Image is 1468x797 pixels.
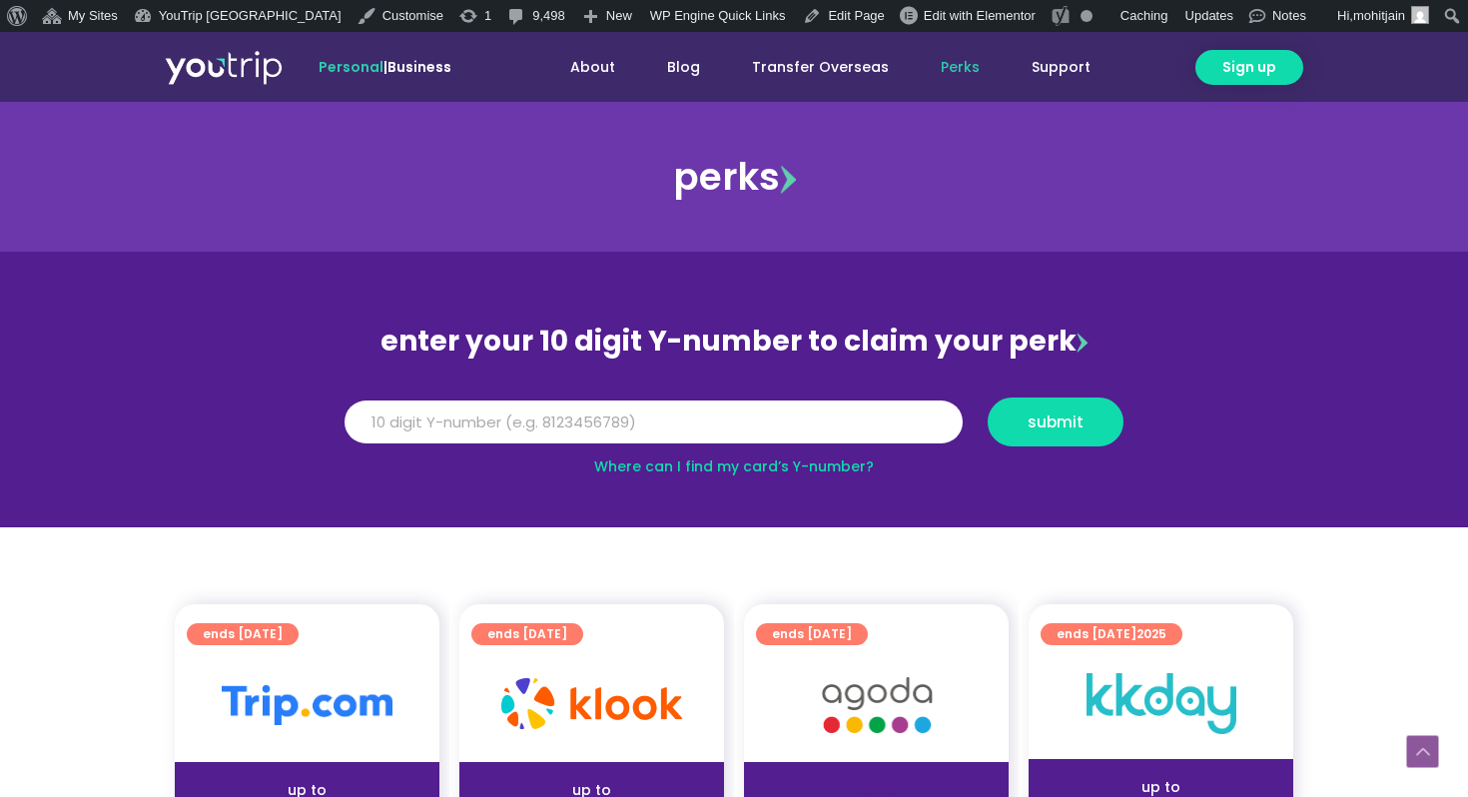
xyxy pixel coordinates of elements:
[487,623,567,645] span: ends [DATE]
[335,316,1133,368] div: enter your 10 digit Y-number to claim your perk
[772,623,852,645] span: ends [DATE]
[319,57,451,77] span: |
[471,623,583,645] a: ends [DATE]
[544,49,641,86] a: About
[1006,49,1116,86] a: Support
[1136,625,1166,642] span: 2025
[1041,623,1182,645] a: ends [DATE]2025
[1195,50,1303,85] a: Sign up
[505,49,1116,86] nav: Menu
[387,57,451,77] a: Business
[319,57,383,77] span: Personal
[988,398,1123,446] button: submit
[345,400,963,444] input: 10 digit Y-number (e.g. 8123456789)
[924,8,1036,23] span: Edit with Elementor
[203,623,283,645] span: ends [DATE]
[1028,414,1084,429] span: submit
[1057,623,1166,645] span: ends [DATE]
[187,623,299,645] a: ends [DATE]
[345,398,1123,461] form: Y Number
[641,49,726,86] a: Blog
[915,49,1006,86] a: Perks
[756,623,868,645] a: ends [DATE]
[1222,57,1276,78] span: Sign up
[1353,8,1405,23] span: mohitjain
[726,49,915,86] a: Transfer Overseas
[594,456,874,476] a: Where can I find my card’s Y-number?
